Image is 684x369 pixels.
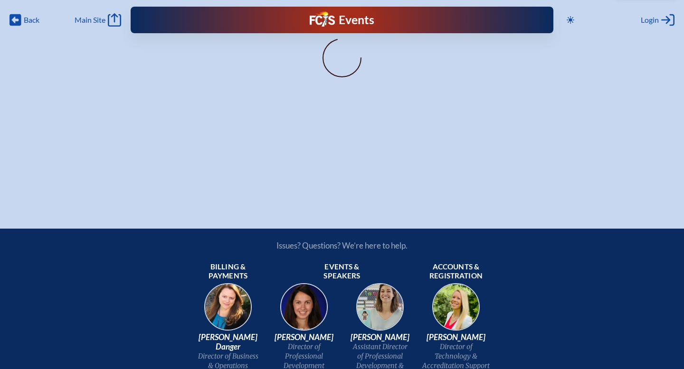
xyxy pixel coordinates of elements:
span: Back [24,15,39,25]
img: 545ba9c4-c691-43d5-86fb-b0a622cbeb82 [350,280,410,341]
span: Events & speakers [308,262,376,281]
span: [PERSON_NAME] [346,332,414,342]
span: [PERSON_NAME] Danger [194,332,262,351]
img: 9c64f3fb-7776-47f4-83d7-46a341952595 [198,280,258,341]
span: Main Site [75,15,105,25]
a: Main Site [75,13,121,27]
img: b1ee34a6-5a78-4519-85b2-7190c4823173 [426,280,486,341]
a: FCIS LogoEvents [310,11,374,28]
p: Issues? Questions? We’re here to help. [175,240,509,250]
span: Login [641,15,659,25]
img: Florida Council of Independent Schools [310,11,334,27]
span: Billing & payments [194,262,262,281]
span: Accounts & registration [422,262,490,281]
span: [PERSON_NAME] [422,332,490,342]
h1: Events [339,14,374,26]
img: 94e3d245-ca72-49ea-9844-ae84f6d33c0f [274,280,334,341]
span: [PERSON_NAME] [270,332,338,342]
div: FCIS Events — Future ready [252,11,433,28]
